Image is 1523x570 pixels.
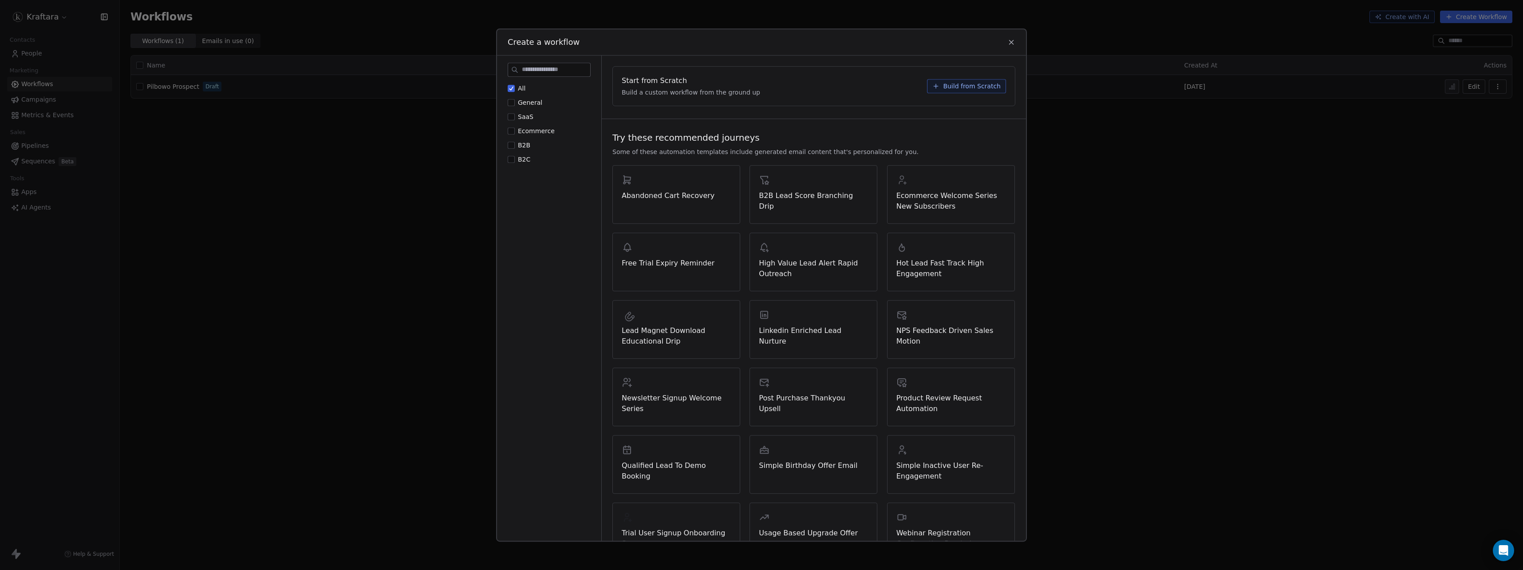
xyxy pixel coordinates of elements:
[612,131,760,144] span: Try these recommended journeys
[518,113,533,120] span: SaaS
[508,84,515,93] button: All
[508,36,580,48] span: Create a workflow
[508,155,515,164] button: B2C
[518,156,530,163] span: B2C
[896,528,1006,549] span: Webinar Registration Confirmation Reminder
[622,325,731,347] span: Lead Magnet Download Educational Drip
[622,190,731,201] span: Abandoned Cart Recovery
[518,99,542,106] span: General
[622,88,760,97] span: Build a custom workflow from the ground up
[896,325,1006,347] span: NPS Feedback Driven Sales Motion
[612,147,919,156] span: Some of these automation templates include generated email content that's personalized for you.
[927,79,1006,93] button: Build from Scratch
[1493,540,1514,561] div: Open Intercom Messenger
[508,112,515,121] button: SaaS
[896,190,1006,212] span: Ecommerce Welcome Series New Subscribers
[518,127,555,135] span: Ecommerce
[759,258,868,279] span: High Value Lead Alert Rapid Outreach
[896,258,1006,279] span: Hot Lead Fast Track High Engagement
[896,393,1006,414] span: Product Review Request Automation
[622,460,731,482] span: Qualified Lead To Demo Booking
[622,528,731,549] span: Trial User Signup Onboarding Sequence
[759,190,868,212] span: B2B Lead Score Branching Drip
[622,75,687,86] span: Start from Scratch
[896,460,1006,482] span: Simple Inactive User Re-Engagement
[622,258,731,269] span: Free Trial Expiry Reminder
[508,98,515,107] button: General
[759,528,868,538] span: Usage Based Upgrade Offer
[518,85,525,92] span: All
[508,127,515,135] button: Ecommerce
[759,325,868,347] span: Linkedin Enriched Lead Nurture
[759,393,868,414] span: Post Purchase Thankyou Upsell
[622,393,731,414] span: Newsletter Signup Welcome Series
[943,82,1001,91] span: Build from Scratch
[508,141,515,150] button: B2B
[518,142,530,149] span: B2B
[759,460,868,471] span: Simple Birthday Offer Email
